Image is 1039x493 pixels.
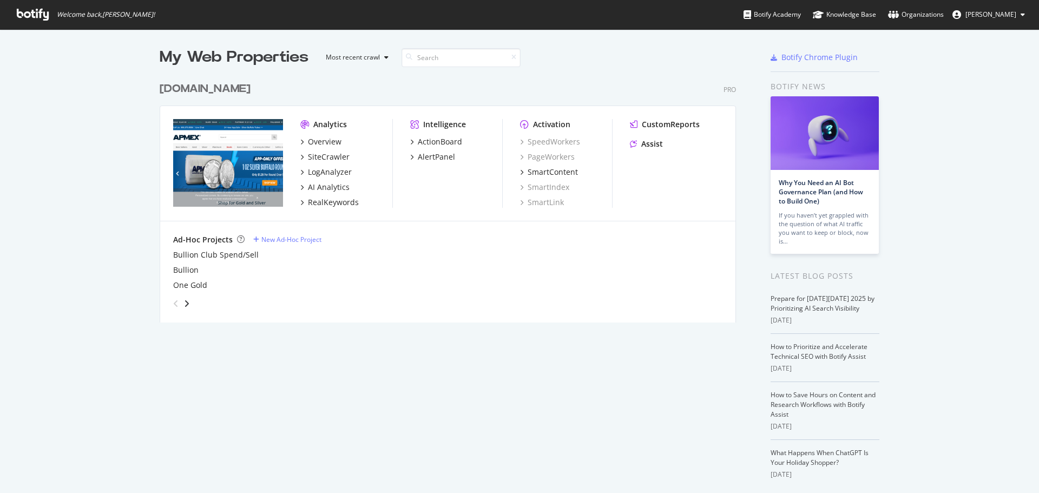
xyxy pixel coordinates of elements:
a: CustomReports [630,119,700,130]
div: ActionBoard [418,136,462,147]
div: [DATE] [771,364,879,373]
a: AlertPanel [410,152,455,162]
div: RealKeywords [308,197,359,208]
div: Overview [308,136,341,147]
div: Activation [533,119,570,130]
div: [DATE] [771,422,879,431]
div: [DATE] [771,315,879,325]
a: LogAnalyzer [300,167,352,178]
a: ActionBoard [410,136,462,147]
div: Assist [641,139,663,149]
button: [PERSON_NAME] [944,6,1034,23]
div: SmartContent [528,167,578,178]
a: Bullion [173,265,199,275]
div: angle-left [169,295,183,312]
a: Bullion Club Spend/Sell [173,249,259,260]
div: AlertPanel [418,152,455,162]
div: SiteCrawler [308,152,350,162]
a: Botify Chrome Plugin [771,52,858,63]
div: Botify Academy [744,9,801,20]
div: Botify Chrome Plugin [781,52,858,63]
a: AI Analytics [300,182,350,193]
div: New Ad-Hoc Project [261,235,321,244]
a: RealKeywords [300,197,359,208]
div: Intelligence [423,119,466,130]
div: [DATE] [771,470,879,479]
a: SpeedWorkers [520,136,580,147]
div: If you haven’t yet grappled with the question of what AI traffic you want to keep or block, now is… [779,211,871,246]
a: How to Save Hours on Content and Research Workflows with Botify Assist [771,390,876,419]
div: grid [160,68,745,323]
a: Why You Need an AI Bot Governance Plan (and How to Build One) [779,178,863,206]
a: SmartContent [520,167,578,178]
span: Welcome back, [PERSON_NAME] ! [57,10,155,19]
a: New Ad-Hoc Project [253,235,321,244]
a: Assist [630,139,663,149]
div: Organizations [888,9,944,20]
div: CustomReports [642,119,700,130]
a: One Gold [173,280,207,291]
div: Pro [724,85,736,94]
div: LogAnalyzer [308,167,352,178]
a: How to Prioritize and Accelerate Technical SEO with Botify Assist [771,342,867,361]
div: Ad-Hoc Projects [173,234,233,245]
div: Most recent crawl [326,54,380,61]
a: SmartIndex [520,182,569,193]
a: [DOMAIN_NAME] [160,81,255,97]
a: PageWorkers [520,152,575,162]
button: Most recent crawl [317,49,393,66]
div: My Web Properties [160,47,308,68]
div: angle-right [183,298,190,309]
div: Latest Blog Posts [771,270,879,282]
div: AI Analytics [308,182,350,193]
input: Search [402,48,521,67]
a: Overview [300,136,341,147]
div: [DOMAIN_NAME] [160,81,251,97]
div: Knowledge Base [813,9,876,20]
div: Botify news [771,81,879,93]
img: Why You Need an AI Bot Governance Plan (and How to Build One) [771,96,879,170]
a: SiteCrawler [300,152,350,162]
span: Brett Elliott [965,10,1016,19]
a: Prepare for [DATE][DATE] 2025 by Prioritizing AI Search Visibility [771,294,874,313]
div: Analytics [313,119,347,130]
a: What Happens When ChatGPT Is Your Holiday Shopper? [771,448,869,467]
img: APMEX.com [173,119,283,207]
a: SmartLink [520,197,564,208]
